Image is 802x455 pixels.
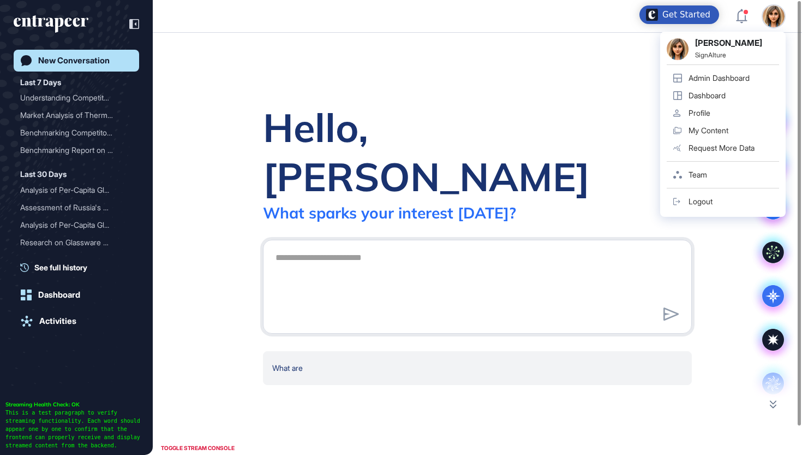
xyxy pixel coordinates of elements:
div: Analysis of Per-Capita Gl... [20,216,124,234]
div: Activities [39,316,76,326]
div: entrapeer-logo [14,15,88,33]
div: Understanding Competitor Landscape and Market Use Cases in Pharmaceuticals [20,89,133,107]
div: Hello, [PERSON_NAME] [263,103,692,201]
div: Assessment of Russia's Glassware Market: Consumption, Local Production vs. Imports, and Şişecam's... [20,199,133,216]
div: What are [263,351,692,385]
div: Research on Glassware Market in the UAE: Consumption Patterns, Import Dependency, and Competitive... [20,234,133,251]
a: Activities [14,310,139,332]
a: See full history [20,262,139,273]
div: Analysis of Italy's Glass... [20,251,124,269]
a: Dashboard [14,284,139,306]
div: What sparks your interest [DATE]? [263,203,516,222]
div: Research on Glassware Mar... [20,234,124,251]
div: Benchmarking Report on Product Commercialization Strategies of Corporations [20,141,133,159]
div: Analysis of Per-Capita Glassware Consumption and Market Dynamics in Poland: Focus on Şişecam's Co... [20,181,133,199]
div: Last 30 Days [20,168,67,181]
a: New Conversation [14,50,139,72]
div: Analysis of Per-Capita Gl... [20,181,124,199]
div: Analysis of Italy's Glassware Consumption, Production Dynamics, and Şişecam's Competitive Advantages [20,251,133,269]
div: Last 7 Days [20,76,61,89]
div: Analysis of Per-Capita Glassware Consumption and Market Dynamics in Saudi Arabia [20,216,133,234]
div: Assessment of Russia's Gl... [20,199,124,216]
div: Understanding Competitor ... [20,89,124,107]
div: Open Get Started checklist [639,5,719,24]
div: Market Analysis of Therma... [20,107,124,124]
div: Get Started [662,9,710,20]
div: New Conversation [38,56,110,66]
div: Benchmarking Competitors Commercializing Products from Cooperative Members [20,124,133,141]
div: TOGGLE STREAM CONSOLE [158,441,237,455]
span: See full history [34,262,87,273]
img: user-avatar [763,5,785,27]
div: Benchmarking Report on Pr... [20,141,124,159]
img: launcher-image-alternative-text [646,9,658,21]
div: Dashboard [38,290,80,300]
div: Market Analysis of Thermal Insulation Materials in Spain [20,107,133,124]
div: Benchmarking Competitors ... [20,124,124,141]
